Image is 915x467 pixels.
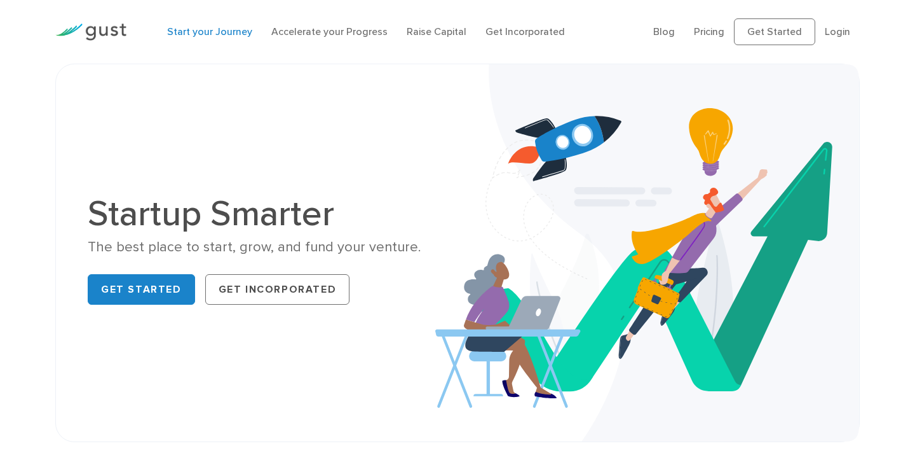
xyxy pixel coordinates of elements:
[734,18,815,45] a: Get Started
[435,64,859,442] img: Startup Smarter Hero
[271,25,388,38] a: Accelerate your Progress
[694,25,724,38] a: Pricing
[88,274,195,305] a: Get Started
[88,196,448,232] h1: Startup Smarter
[653,25,675,38] a: Blog
[205,274,350,305] a: Get Incorporated
[485,25,565,38] a: Get Incorporated
[55,24,126,41] img: Gust Logo
[407,25,466,38] a: Raise Capital
[825,25,850,38] a: Login
[167,25,252,38] a: Start your Journey
[88,238,448,256] div: The best place to start, grow, and fund your venture.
